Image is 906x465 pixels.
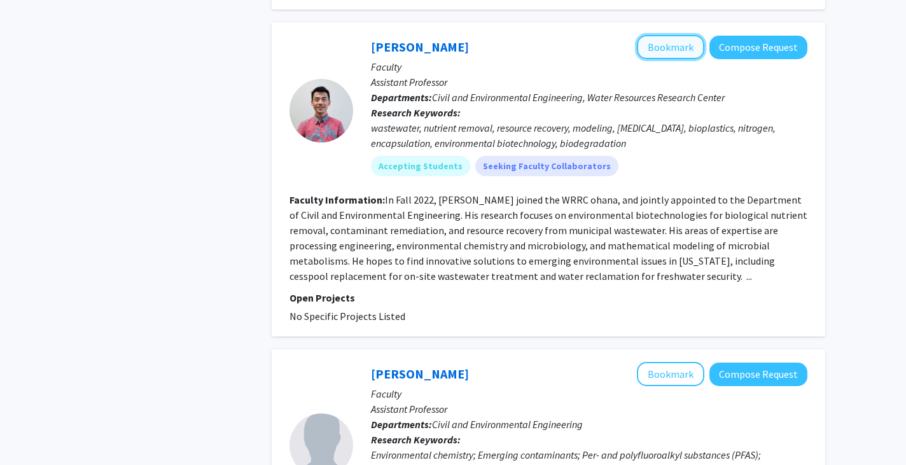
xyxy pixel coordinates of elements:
iframe: Chat [10,408,54,455]
span: No Specific Projects Listed [289,310,405,323]
mat-chip: Seeking Faculty Collaborators [475,156,618,176]
button: Compose Request to Juhee Kim [709,363,807,386]
a: [PERSON_NAME] [371,39,469,55]
div: wastewater, nutrient removal, resource recovery, modeling, [MEDICAL_DATA], bioplastics, nitrogen,... [371,120,807,151]
b: Research Keywords: [371,433,461,446]
button: Add Juhee Kim to Bookmarks [637,362,704,386]
p: Faculty [371,386,807,401]
fg-read-more: In Fall 2022, [PERSON_NAME] joined the WRRC ohana, and jointly appointed to the Department of Civ... [289,193,807,282]
b: Faculty Information: [289,193,385,206]
a: [PERSON_NAME] [371,366,469,382]
p: Open Projects [289,290,807,305]
p: Assistant Professor [371,401,807,417]
span: Civil and Environmental Engineering [432,418,583,431]
span: Civil and Environmental Engineering, Water Resources Research Center [432,91,725,104]
button: Compose Request to Zhiyue Wang [709,36,807,59]
b: Research Keywords: [371,106,461,119]
b: Departments: [371,418,432,431]
p: Assistant Professor [371,74,807,90]
button: Add Zhiyue Wang to Bookmarks [637,35,704,59]
p: Faculty [371,59,807,74]
b: Departments: [371,91,432,104]
mat-chip: Accepting Students [371,156,470,176]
